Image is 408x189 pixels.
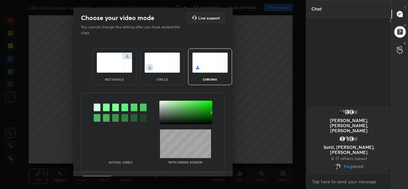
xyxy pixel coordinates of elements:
[306,105,391,174] div: grid
[198,16,220,20] h5: Live support
[168,161,202,164] p: With green screen
[339,136,346,142] img: default.png
[81,176,113,189] button: Previous
[197,78,223,81] div: chroma
[81,14,154,22] h2: Choose your video mode
[149,78,175,81] div: circle
[312,118,386,133] p: [PERSON_NAME], [PERSON_NAME], [PERSON_NAME]
[312,145,386,155] p: Sahil, [PERSON_NAME], [PERSON_NAME]
[348,109,354,115] img: default.png
[351,164,363,169] span: joined
[343,164,351,169] span: You
[404,23,406,28] p: D
[97,53,132,73] img: normalScreenIcon.ae25ed63.svg
[312,156,386,161] p: & 17 others joined
[306,0,327,17] p: Chat
[109,161,132,164] p: Actual Video
[344,136,350,142] img: f1682927020744cc82e9f3ef39585ed9.jpg
[353,136,359,142] div: 17
[334,163,341,170] img: 8ea95a487823475697deb8a2b0a2b413.jpg
[339,109,346,115] img: 43afa569be694e30a5a9fd3367e180ab.jpg
[144,53,180,73] img: circleScreenIcon.acc0effb.svg
[81,24,184,36] p: You cannot change this setting after you have started the class
[192,53,228,73] img: chromaScreenIcon.c19ab0a0.svg
[404,41,406,46] p: G
[404,5,406,10] p: T
[353,109,359,115] div: 17
[348,136,354,142] img: default.png
[102,78,127,81] div: rectangle
[344,109,350,115] img: default.png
